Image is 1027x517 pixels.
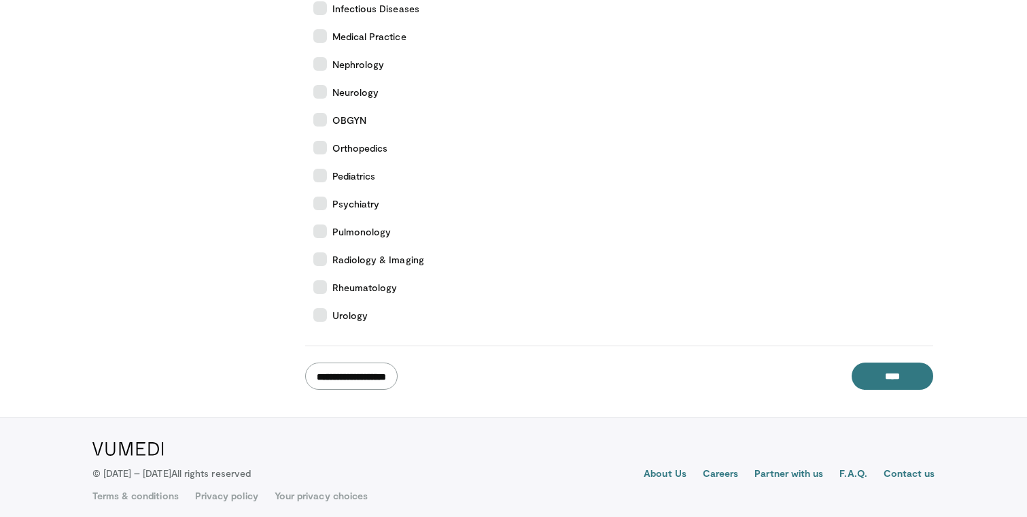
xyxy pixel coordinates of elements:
span: All rights reserved [171,467,251,479]
a: Contact us [884,467,935,483]
a: F.A.Q. [839,467,867,483]
span: Neurology [332,85,379,99]
span: Infectious Diseases [332,1,419,16]
a: Partner with us [754,467,823,483]
span: Pulmonology [332,224,391,239]
span: Nephrology [332,57,385,71]
a: Privacy policy [195,489,258,503]
span: Rheumatology [332,280,398,295]
span: Orthopedics [332,141,388,155]
span: Medical Practice [332,29,406,44]
a: About Us [644,467,686,483]
a: Careers [703,467,739,483]
a: Your privacy choices [275,489,368,503]
span: Urology [332,308,368,322]
img: VuMedi Logo [92,442,164,456]
span: Psychiatry [332,197,380,211]
span: Radiology & Imaging [332,252,424,267]
span: OBGYN [332,113,366,127]
a: Terms & conditions [92,489,179,503]
span: Pediatrics [332,169,376,183]
p: © [DATE] – [DATE] [92,467,251,480]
